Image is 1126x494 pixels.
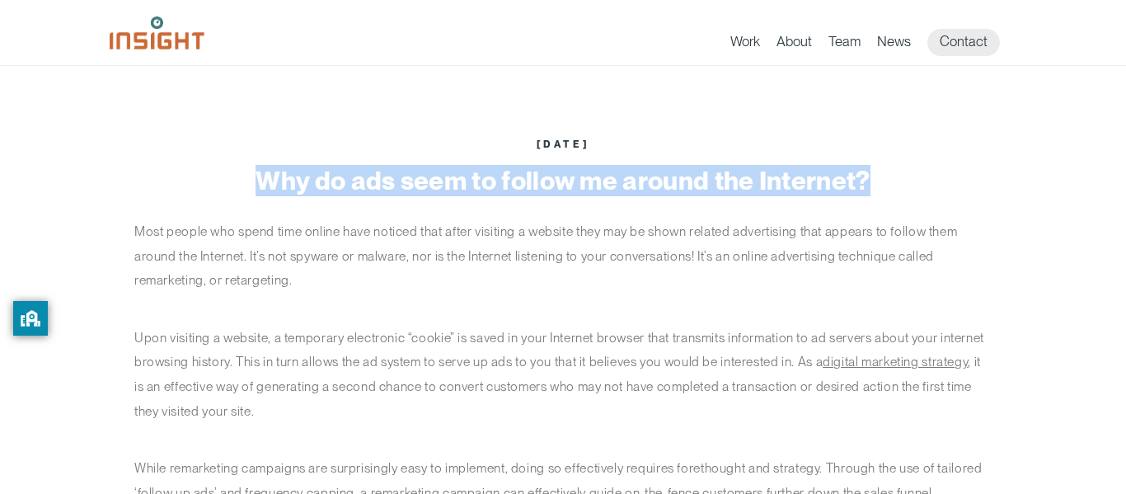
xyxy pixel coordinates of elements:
a: Work [730,33,760,56]
a: digital marketing strategy [823,354,968,369]
p: Most people who spend time online have noticed that after visiting a website they may be shown re... [134,219,992,293]
img: Insight Marketing Design [110,16,204,49]
a: Team [828,33,861,56]
p: Upon visiting a website, a temporary electronic “cookie” is saved in your Internet browser that t... [134,326,992,423]
nav: primary navigation menu [730,29,1016,56]
a: News [877,33,911,56]
h1: Why do ads seem to follow me around the Internet? [134,167,992,195]
a: About [776,33,812,56]
a: Contact [927,29,1000,56]
div: [DATE] [134,139,992,150]
button: privacy banner [13,301,48,336]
